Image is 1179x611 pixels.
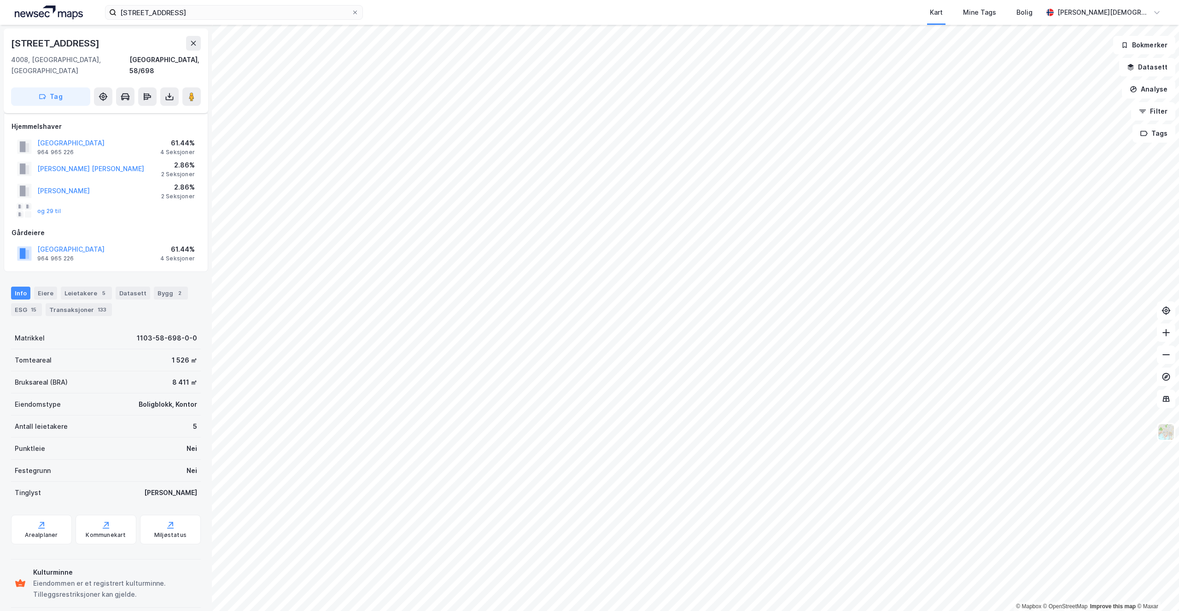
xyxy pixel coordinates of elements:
[1119,58,1175,76] button: Datasett
[161,193,195,200] div: 2 Seksjoner
[61,287,112,300] div: Leietakere
[1057,7,1150,18] div: [PERSON_NAME][DEMOGRAPHIC_DATA]
[116,287,150,300] div: Datasett
[187,465,197,476] div: Nei
[139,399,197,410] div: Boligblokk, Kontor
[129,54,201,76] div: [GEOGRAPHIC_DATA], 58/698
[15,377,68,388] div: Bruksareal (BRA)
[1090,603,1136,610] a: Improve this map
[15,487,41,498] div: Tinglyst
[172,355,197,366] div: 1 526 ㎡
[1133,567,1179,611] iframe: Chat Widget
[187,443,197,454] div: Nei
[161,160,195,171] div: 2.86%
[15,421,68,432] div: Antall leietakere
[1132,124,1175,143] button: Tags
[144,487,197,498] div: [PERSON_NAME]
[1043,603,1088,610] a: OpenStreetMap
[11,54,129,76] div: 4008, [GEOGRAPHIC_DATA], [GEOGRAPHIC_DATA]
[46,303,112,316] div: Transaksjoner
[11,303,42,316] div: ESG
[11,287,30,300] div: Info
[963,7,996,18] div: Mine Tags
[1122,80,1175,98] button: Analyse
[161,182,195,193] div: 2.86%
[1016,7,1033,18] div: Bolig
[172,377,197,388] div: 8 411 ㎡
[160,149,195,156] div: 4 Seksjoner
[34,287,57,300] div: Eiere
[15,355,52,366] div: Tomteareal
[33,567,197,578] div: Kulturminne
[15,6,83,19] img: logo.a4113a55bc3d86da70a041830d287a7e.svg
[99,288,108,298] div: 5
[930,7,943,18] div: Kart
[12,227,200,238] div: Gårdeiere
[1016,603,1041,610] a: Mapbox
[15,465,51,476] div: Festegrunn
[12,121,200,132] div: Hjemmelshaver
[1133,567,1179,611] div: Kontrollprogram for chat
[15,333,45,344] div: Matrikkel
[160,138,195,149] div: 61.44%
[37,149,74,156] div: 964 965 226
[175,288,184,298] div: 2
[193,421,197,432] div: 5
[11,87,90,106] button: Tag
[29,305,38,314] div: 15
[161,171,195,178] div: 2 Seksjoner
[154,531,187,539] div: Miljøstatus
[11,36,101,51] div: [STREET_ADDRESS]
[137,333,197,344] div: 1103-58-698-0-0
[96,305,108,314] div: 133
[117,6,351,19] input: Søk på adresse, matrikkel, gårdeiere, leietakere eller personer
[160,244,195,255] div: 61.44%
[154,287,188,300] div: Bygg
[1113,36,1175,54] button: Bokmerker
[160,255,195,262] div: 4 Seksjoner
[15,399,61,410] div: Eiendomstype
[37,255,74,262] div: 964 965 226
[25,531,58,539] div: Arealplaner
[1131,102,1175,121] button: Filter
[1157,423,1175,441] img: Z
[15,443,45,454] div: Punktleie
[33,578,197,600] div: Eiendommen er et registrert kulturminne. Tilleggsrestriksjoner kan gjelde.
[86,531,126,539] div: Kommunekart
